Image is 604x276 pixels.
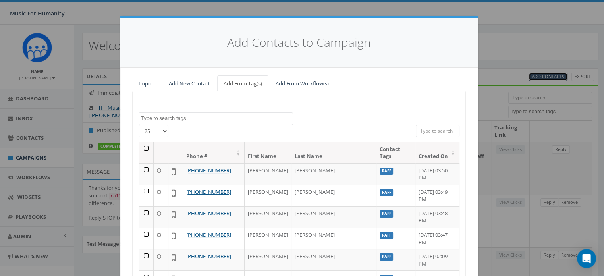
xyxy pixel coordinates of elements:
[415,163,459,185] td: [DATE] 03:50 PM
[415,142,459,163] th: Created On: activate to sort column ascending
[380,189,394,196] label: Raff
[141,115,293,122] textarea: Search
[291,163,376,185] td: [PERSON_NAME]
[186,253,231,260] a: [PHONE_NUMBER]
[376,142,415,163] th: Contact Tags
[186,188,231,195] a: [PHONE_NUMBER]
[245,142,291,163] th: First Name
[380,232,394,239] label: Raff
[415,228,459,249] td: [DATE] 03:47 PM
[380,253,394,261] label: Raff
[291,185,376,206] td: [PERSON_NAME]
[291,228,376,249] td: [PERSON_NAME]
[269,75,335,92] a: Add From Workflow(s)
[162,75,216,92] a: Add New Contact
[291,249,376,270] td: [PERSON_NAME]
[186,167,231,174] a: [PHONE_NUMBER]
[416,125,459,137] input: Type to search
[291,206,376,228] td: [PERSON_NAME]
[245,185,291,206] td: [PERSON_NAME]
[183,142,245,163] th: Phone #: activate to sort column ascending
[415,185,459,206] td: [DATE] 03:49 PM
[186,210,231,217] a: [PHONE_NUMBER]
[245,228,291,249] td: [PERSON_NAME]
[132,34,466,51] h4: Add Contacts to Campaign
[186,231,231,238] a: [PHONE_NUMBER]
[380,168,394,175] label: Raff
[245,206,291,228] td: [PERSON_NAME]
[380,210,394,218] label: Raff
[132,75,162,92] a: Import
[415,249,459,270] td: [DATE] 02:09 PM
[577,249,596,268] div: Open Intercom Messenger
[291,142,376,163] th: Last Name
[245,163,291,185] td: [PERSON_NAME]
[245,249,291,270] td: [PERSON_NAME]
[415,206,459,228] td: [DATE] 03:48 PM
[217,75,268,92] a: Add From Tag(s)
